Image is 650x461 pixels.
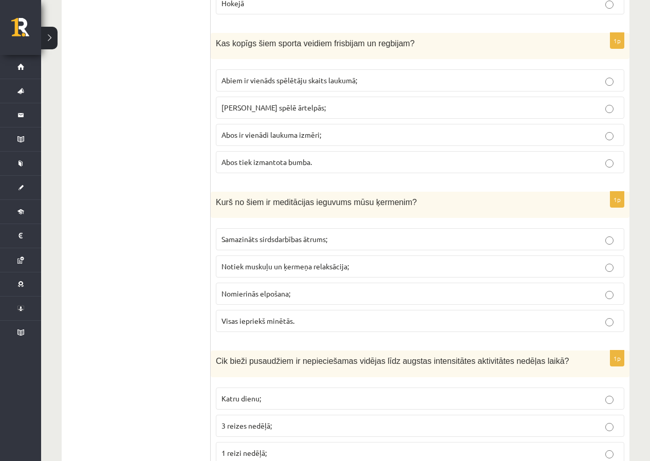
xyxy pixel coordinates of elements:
[216,357,569,365] span: Cik bieži pusaudžiem ir nepieciešamas vidējas līdz augstas intensitātes aktivitātes nedēļas laikā?
[605,291,614,299] input: Nomierinās elpošana;
[221,262,349,271] span: Notiek muskuļu un ķermeņa relaksācija;
[605,132,614,140] input: Abos ir vienādi laukuma izmēri;
[605,423,614,431] input: 3 reizes nedēļā;
[221,103,326,112] span: [PERSON_NAME] spēlē ārtelpās;
[605,159,614,168] input: Abos tiek izmantota bumba.
[221,157,312,167] span: Abos tiek izmantota bumba.
[221,234,327,244] span: Samazināts sirdsdarbības ātrums;
[11,18,41,44] a: Rīgas 1. Tālmācības vidusskola
[221,421,272,430] span: 3 reizes nedēļā;
[221,316,294,325] span: Visas iepriekš minētās.
[605,264,614,272] input: Notiek muskuļu un ķermeņa relaksācija;
[221,448,267,457] span: 1 reizi nedēļā;
[216,198,417,207] span: Kurš no šiem ir meditācijas ieguvums mūsu ķermenim?
[605,318,614,326] input: Visas iepriekš minētās.
[610,350,624,366] p: 1p
[610,191,624,208] p: 1p
[221,289,290,298] span: Nomierinās elpošana;
[221,130,321,139] span: Abos ir vienādi laukuma izmēri;
[605,236,614,245] input: Samazināts sirdsdarbības ātrums;
[216,39,415,48] span: Kas kopīgs šiem sporta veidiem frisbijam un regbijam?
[605,450,614,458] input: 1 reizi nedēļā;
[221,76,357,85] span: Abiem ir vienāds spēlētāju skaits laukumā;
[605,396,614,404] input: Katru dienu;
[605,105,614,113] input: [PERSON_NAME] spēlē ārtelpās;
[221,394,261,403] span: Katru dienu;
[605,1,614,9] input: Hokejā
[610,32,624,49] p: 1p
[605,78,614,86] input: Abiem ir vienāds spēlētāju skaits laukumā;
